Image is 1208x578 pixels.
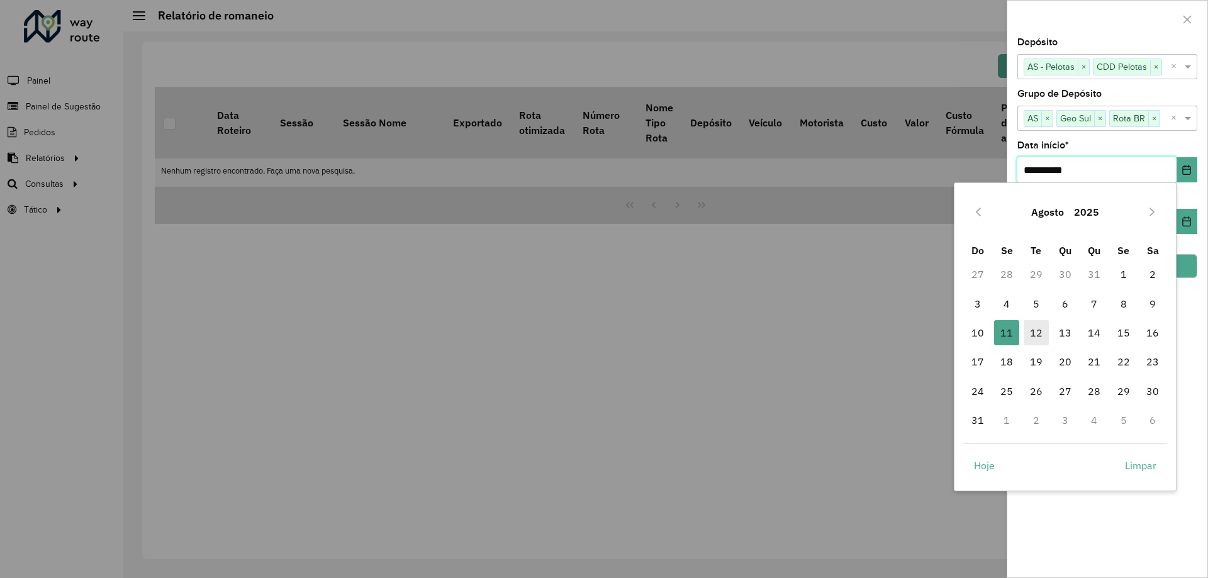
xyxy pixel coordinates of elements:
span: Hoje [974,458,995,473]
span: Limpar [1125,458,1156,473]
span: Te [1031,244,1041,257]
button: Choose Date [1177,209,1197,234]
label: Data início [1017,138,1069,153]
span: 2 [1140,262,1165,287]
td: 16 [1138,318,1167,347]
td: 19 [1021,347,1050,376]
td: 28 [992,260,1021,289]
button: Choose Month [1026,197,1069,227]
span: 1 [1111,262,1136,287]
span: AS - Pelotas [1024,59,1078,74]
span: 26 [1024,379,1049,404]
td: 24 [963,377,992,406]
span: Se [1001,244,1013,257]
span: 21 [1082,349,1107,374]
td: 22 [1109,347,1138,376]
div: Choose Date [954,182,1177,491]
td: 4 [992,289,1021,318]
td: 9 [1138,289,1167,318]
td: 15 [1109,318,1138,347]
span: 4 [994,291,1019,316]
span: × [1041,111,1053,126]
span: Qu [1088,244,1100,257]
span: 10 [965,320,990,345]
span: × [1094,111,1105,126]
td: 23 [1138,347,1167,376]
span: 12 [1024,320,1049,345]
span: Do [971,244,984,257]
td: 26 [1021,377,1050,406]
td: 8 [1109,289,1138,318]
span: Se [1117,244,1129,257]
span: Qu [1059,244,1071,257]
span: 20 [1053,349,1078,374]
span: 5 [1024,291,1049,316]
td: 17 [963,347,992,376]
span: 17 [965,349,990,374]
span: 8 [1111,291,1136,316]
td: 13 [1051,318,1080,347]
button: Limpar [1114,453,1167,478]
td: 10 [963,318,992,347]
td: 4 [1080,406,1109,435]
td: 27 [963,260,992,289]
td: 30 [1051,260,1080,289]
td: 27 [1051,377,1080,406]
span: 29 [1111,379,1136,404]
span: Clear all [1171,111,1182,126]
span: × [1148,111,1160,126]
label: Grupo de Depósito [1017,86,1102,101]
span: 16 [1140,320,1165,345]
td: 3 [1051,406,1080,435]
button: Next Month [1142,202,1162,222]
span: 9 [1140,291,1165,316]
span: 25 [994,379,1019,404]
td: 6 [1138,406,1167,435]
span: 13 [1053,320,1078,345]
span: 23 [1140,349,1165,374]
td: 5 [1021,289,1050,318]
span: 6 [1053,291,1078,316]
td: 14 [1080,318,1109,347]
span: 28 [1082,379,1107,404]
td: 18 [992,347,1021,376]
td: 1 [992,406,1021,435]
span: 24 [965,379,990,404]
button: Hoje [963,453,1005,478]
td: 11 [992,318,1021,347]
td: 6 [1051,289,1080,318]
td: 29 [1109,377,1138,406]
label: Depósito [1017,35,1058,50]
span: × [1150,60,1161,75]
span: Geo Sul [1057,111,1094,126]
td: 3 [963,289,992,318]
span: 15 [1111,320,1136,345]
td: 31 [1080,260,1109,289]
span: 18 [994,349,1019,374]
span: 22 [1111,349,1136,374]
button: Choose Year [1069,197,1104,227]
span: 19 [1024,349,1049,374]
td: 12 [1021,318,1050,347]
td: 5 [1109,406,1138,435]
td: 7 [1080,289,1109,318]
span: Sa [1147,244,1159,257]
span: 27 [1053,379,1078,404]
span: 3 [965,291,990,316]
span: 31 [965,408,990,433]
td: 30 [1138,377,1167,406]
span: Clear all [1171,59,1182,74]
span: 30 [1140,379,1165,404]
span: CDD Pelotas [1093,59,1150,74]
td: 29 [1021,260,1050,289]
span: AS [1024,111,1041,126]
span: 11 [994,320,1019,345]
button: Choose Date [1177,157,1197,182]
td: 25 [992,377,1021,406]
td: 2 [1021,406,1050,435]
td: 2 [1138,260,1167,289]
span: 7 [1082,291,1107,316]
span: 14 [1082,320,1107,345]
td: 28 [1080,377,1109,406]
td: 20 [1051,347,1080,376]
